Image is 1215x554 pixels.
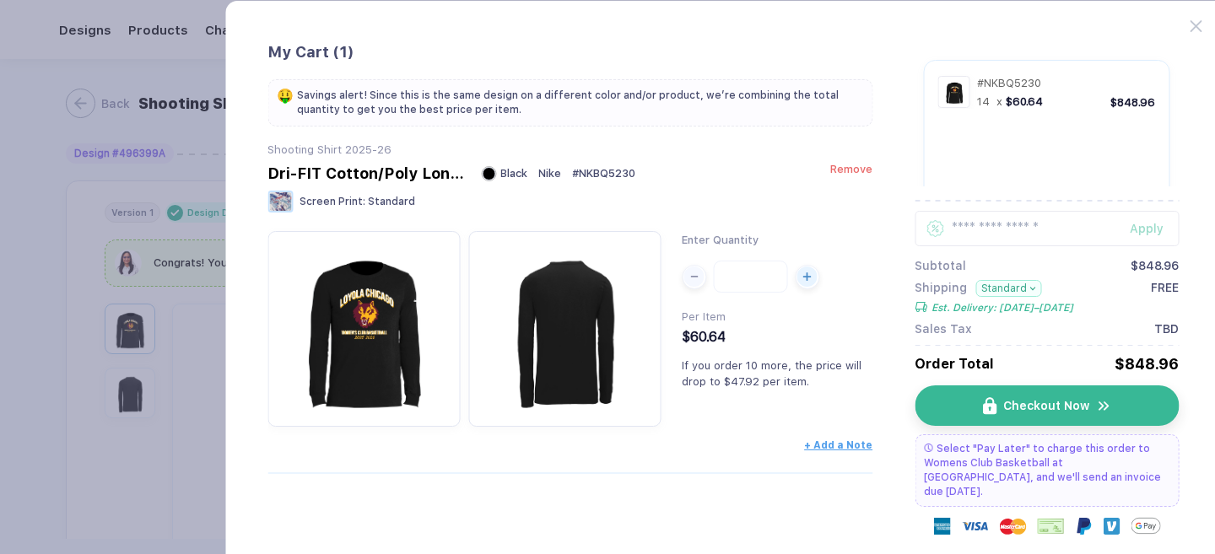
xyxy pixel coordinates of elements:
span: Black [500,167,527,180]
img: express [933,518,950,535]
button: Standard [975,280,1042,297]
div: My Cart ( 1 ) [267,43,872,62]
span: x [996,95,1002,108]
span: 14 [977,95,990,108]
button: iconCheckout Nowicon [915,385,1179,426]
span: If you order 10 more, the price will drop to $47.92 per item. [682,359,861,388]
img: master-card [999,513,1026,540]
img: GPay [1131,511,1160,541]
img: Screen Print [267,191,293,212]
span: Shipping [915,281,967,297]
span: Order Total [915,356,994,372]
span: Subtotal [915,259,966,272]
div: $848.96 [1110,96,1155,109]
span: Standard [368,196,415,207]
img: visa [961,513,988,540]
span: Per Item [682,310,726,323]
div: $848.96 [1131,259,1179,272]
img: Venmo [1103,518,1120,535]
div: Select "Pay Later" to charge this order to Womens Club Basketball at [GEOGRAPHIC_DATA], and we'll... [915,434,1179,507]
img: 9ff64ecd-d52b-464e-8736-d4211efaeade_nt_front_1752697163208.jpg [276,239,451,415]
span: Checkout Now [1003,399,1089,412]
span: Est. Delivery: [DATE]–[DATE] [931,302,1073,314]
img: icon [982,397,996,415]
span: # NKBQ5230 [977,77,1041,89]
img: 9ff64ecd-d52b-464e-8736-d4211efaeade_nt_back_1752697163211.jpg [477,239,652,415]
span: $60.64 [682,329,726,345]
span: TBD [1154,322,1179,336]
span: Nike [538,167,561,180]
button: Apply [1109,211,1179,246]
span: 🤑 [277,89,294,103]
span: Enter Quantity [682,234,759,246]
button: + Add a Note [804,439,872,451]
div: $848.96 [1115,355,1179,373]
img: Paypal [1075,518,1092,535]
span: $60.64 [1006,95,1043,108]
div: Apply [1130,222,1179,235]
img: pay later [924,444,932,452]
img: icon [1096,398,1111,414]
span: Savings alert! Since this is the same design on a different color and/or product, we’re combining... [297,89,863,117]
div: Shooting Shirt 2025-26 [267,143,872,156]
span: Sales Tax [915,322,972,336]
img: cheque [1037,518,1064,535]
span: # NKBQ5230 [572,167,635,180]
span: Screen Print : [300,196,365,207]
div: Dri-FIT Cotton/Poly Long Sleeve Tee [267,164,470,182]
span: FREE [1151,281,1179,314]
img: 9ff64ecd-d52b-464e-8736-d4211efaeade_nt_front_1752697163208.jpg [942,79,967,105]
button: Remove [830,163,872,175]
